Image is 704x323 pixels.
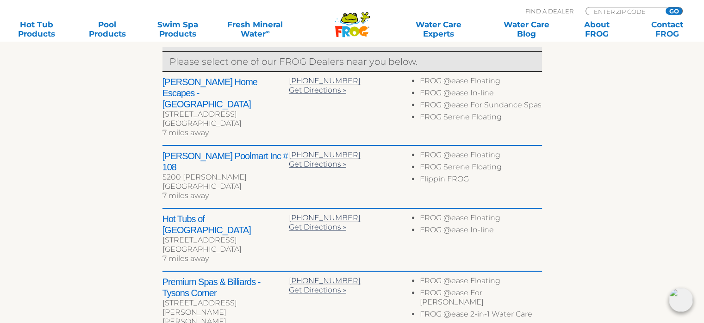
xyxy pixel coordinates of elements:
[289,76,361,85] a: [PHONE_NUMBER]
[420,310,542,322] li: FROG @ease 2-in-1 Water Care
[640,20,695,38] a: ContactFROG
[289,276,361,285] a: [PHONE_NUMBER]
[420,276,542,288] li: FROG @ease Floating
[162,254,209,263] span: 7 miles away
[289,86,346,94] a: Get Directions »
[289,150,361,159] a: [PHONE_NUMBER]
[162,276,289,298] h2: Premium Spas & Billiards - Tysons Corner
[420,162,542,174] li: FROG Serene Floating
[394,20,483,38] a: Water CareExperts
[150,20,205,38] a: Swim SpaProducts
[420,225,542,237] li: FROG @ease In-line
[593,7,655,15] input: Zip Code Form
[162,245,289,254] div: [GEOGRAPHIC_DATA]
[420,88,542,100] li: FROG @ease In-line
[221,20,289,38] a: Fresh MineralWater∞
[265,28,269,35] sup: ∞
[162,76,289,110] h2: [PERSON_NAME] Home Escapes - [GEOGRAPHIC_DATA]
[420,213,542,225] li: FROG @ease Floating
[162,110,289,119] div: [STREET_ADDRESS]
[169,54,535,69] p: Please select one of our FROG Dealers near you below.
[420,288,542,310] li: FROG @ease For [PERSON_NAME]
[289,286,346,294] a: Get Directions »
[162,236,289,245] div: [STREET_ADDRESS]
[420,150,542,162] li: FROG @ease Floating
[420,76,542,88] li: FROG @ease Floating
[569,20,624,38] a: AboutFROG
[499,20,554,38] a: Water CareBlog
[420,174,542,186] li: Flippin FROG
[289,223,346,231] a: Get Directions »
[80,20,134,38] a: PoolProducts
[162,119,289,128] div: [GEOGRAPHIC_DATA]
[669,288,693,312] img: openIcon
[666,7,682,15] input: GO
[162,298,289,317] div: [STREET_ADDRESS][PERSON_NAME]
[420,112,542,124] li: FROG Serene Floating
[162,182,289,191] div: [GEOGRAPHIC_DATA]
[162,213,289,236] h2: Hot Tubs of [GEOGRAPHIC_DATA]
[162,128,209,137] span: 7 miles away
[525,7,573,15] p: Find A Dealer
[289,213,361,222] a: [PHONE_NUMBER]
[162,150,289,173] h2: [PERSON_NAME] Poolmart Inc # 108
[162,191,209,200] span: 7 miles away
[289,160,346,168] a: Get Directions »
[162,173,289,182] div: 5200 [PERSON_NAME]
[420,100,542,112] li: FROG @ease For Sundance Spas
[9,20,64,38] a: Hot TubProducts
